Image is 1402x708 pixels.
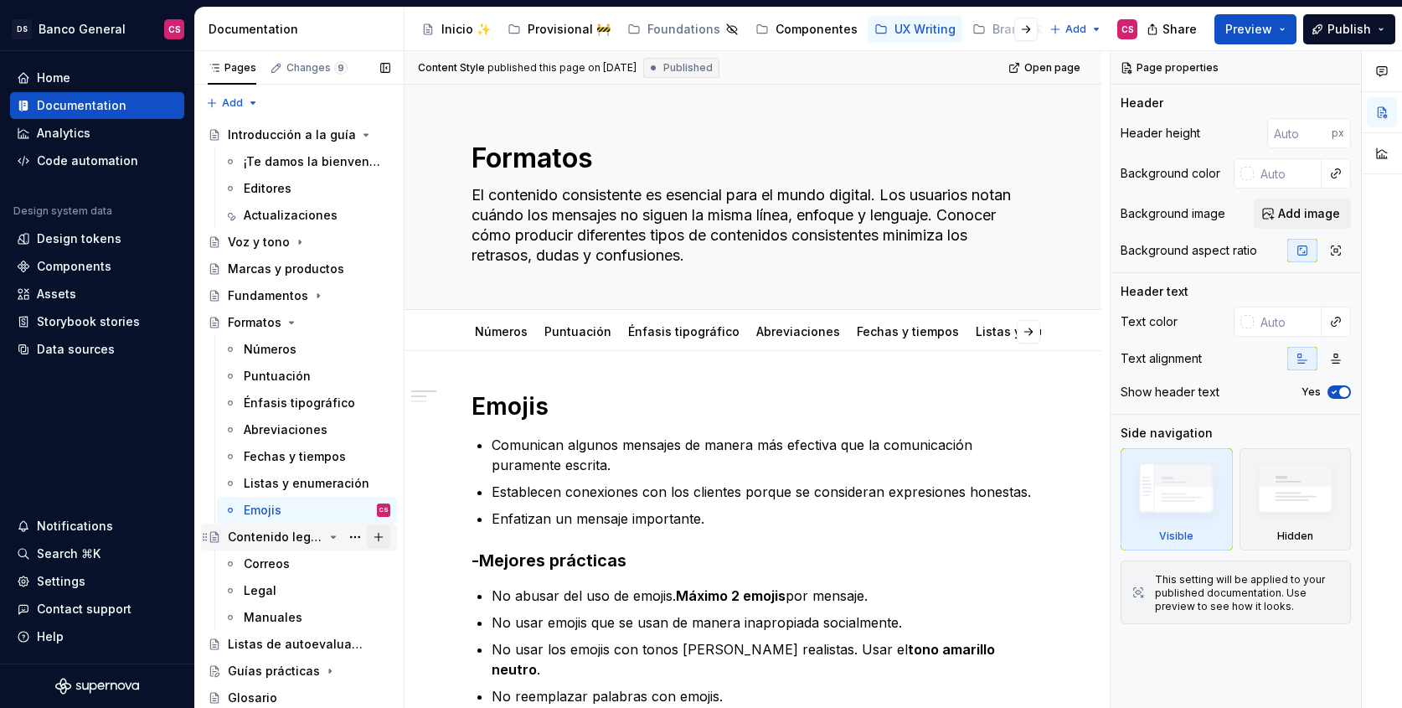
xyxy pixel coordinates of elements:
a: UX Writing [868,16,962,43]
a: Listas y enumeración [976,324,1101,338]
a: Abreviaciones [756,324,840,338]
button: Add image [1254,199,1351,229]
span: Open page [1024,61,1080,75]
h1: Emojis [472,391,1034,421]
a: Números [475,324,528,338]
a: Settings [10,568,184,595]
div: Abreviaciones [244,421,327,438]
input: Auto [1254,158,1322,189]
div: Header [1121,95,1163,111]
div: ¡Te damos la bienvenida! 🚀 [244,153,382,170]
a: Formatos [201,309,397,336]
div: Fechas y tiempos [244,448,346,465]
div: Visible [1159,530,1193,543]
button: Add [201,91,264,115]
div: Énfasis tipográfico [621,313,746,349]
span: Preview [1225,21,1272,38]
div: CS [379,502,389,519]
h3: -Mejores prácticas [472,549,1034,572]
span: 9 [334,61,348,75]
a: Números [217,336,397,363]
p: No abusar del uso de emojis. por mensaje. [492,586,1034,606]
div: Header height [1121,125,1200,142]
div: Visible [1121,448,1233,550]
a: Puntuación [217,363,397,390]
span: Share [1162,21,1197,38]
div: Pages [208,61,256,75]
div: Editores [244,180,291,197]
div: Background color [1121,165,1220,182]
a: Components [10,253,184,280]
div: Design tokens [37,230,121,247]
div: Side navigation [1121,425,1213,442]
div: Listas de autoevaluación [228,636,366,653]
div: Code automation [37,152,138,169]
div: UX Writing [894,21,956,38]
button: DSBanco GeneralCS [3,11,191,47]
div: CS [1121,23,1134,36]
a: Listas de autoevaluación [201,631,397,658]
a: Marcas y productos [201,256,397,282]
p: Comunican algunos mensajes de manera más efectiva que la comunicación puramente escrita. [492,435,1034,475]
div: Correos [244,556,290,572]
div: Show header text [1121,384,1219,401]
p: Establecen conexiones con los clientes porque se consideran expresiones honestas. [492,482,1034,502]
button: Preview [1214,14,1296,44]
div: Header text [1121,283,1188,300]
div: Voz y tono [228,234,290,251]
span: Published [663,61,713,75]
a: Editores [217,175,397,202]
a: Foundations [621,16,745,43]
div: Documentation [209,21,397,38]
a: Brand [966,16,1052,43]
div: Hidden [1240,448,1352,550]
a: Voz y tono [201,229,397,256]
div: Notifications [37,518,113,535]
textarea: El contenido consistente es esencial para el mundo digital. Los usuarios notan cuándo los mensaje... [468,182,1031,269]
a: Correos [217,550,397,577]
div: Assets [37,286,76,302]
p: No usar los emojis con tonos [PERSON_NAME] realistas. Usar el . [492,639,1034,680]
div: Settings [37,573,85,590]
div: Fechas y tiempos [850,313,966,349]
div: Contact support [37,601,131,618]
a: Fechas y tiempos [857,324,959,338]
button: Notifications [10,513,184,540]
button: Contact support [10,596,184,623]
a: Contenido legal, correos, manuales y otros [201,524,397,550]
div: Storybook stories [37,313,140,330]
a: Listas y enumeración [217,470,397,497]
a: Assets [10,281,184,307]
div: Home [37,70,70,86]
textarea: Formatos [468,138,1031,178]
a: Manuales [217,604,397,631]
div: Legal [244,582,276,599]
a: Provisional 🚧 [501,16,617,43]
a: Abreviaciones [217,416,397,443]
div: Analytics [37,125,90,142]
div: Números [244,341,296,358]
p: Enfatizan un mensaje importante. [492,509,1034,529]
div: DS [12,19,32,39]
div: Componentes [776,21,858,38]
div: Números [468,313,534,349]
a: Componentes [749,16,864,43]
div: Manuales [244,609,302,626]
div: Énfasis tipográfico [244,395,355,411]
div: published this page on [DATE] [487,61,637,75]
div: Text alignment [1121,350,1202,367]
div: Listas y enumeración [969,313,1108,349]
span: Add image [1278,205,1340,222]
a: Énfasis tipográfico [628,324,740,338]
div: Guías prácticas [228,663,320,680]
div: Background aspect ratio [1121,242,1257,259]
div: Page tree [415,13,1041,46]
div: Introducción a la guía [228,127,356,143]
button: Help [10,623,184,650]
a: EmojisCS [217,497,397,524]
div: Text color [1121,313,1178,330]
a: Home [10,65,184,91]
input: Auto [1267,118,1332,148]
a: Inicio ✨ [415,16,497,43]
span: Content Style [418,61,485,75]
